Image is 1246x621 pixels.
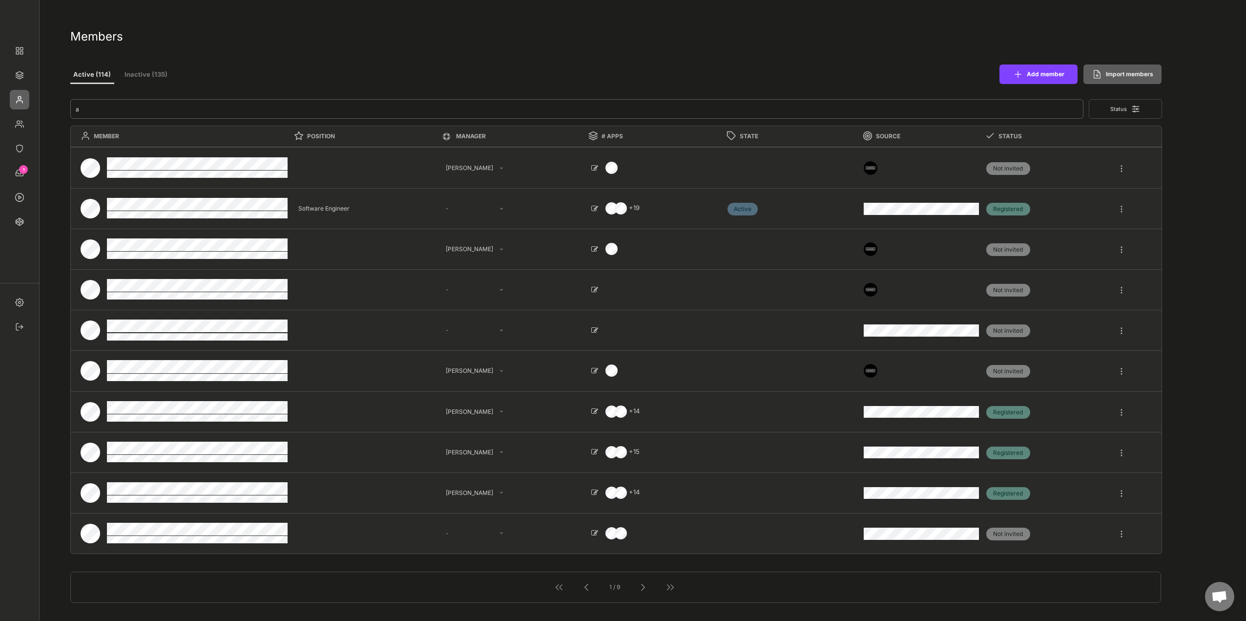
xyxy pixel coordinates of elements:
[986,164,1030,173] div: Not invited
[10,212,29,232] div: Insights
[625,407,643,415] div: +14
[10,163,29,183] div: Requests
[986,326,1030,335] div: Not invited
[10,10,29,29] div: eCademy GmbH - Marcel Lennartz (owner)
[70,29,1162,44] div: Members
[10,41,29,61] div: Overview
[986,245,1030,254] div: Not invited
[602,132,723,141] div: # APPS
[10,293,29,312] div: Settings
[625,204,643,212] div: +19
[986,367,1030,376] div: Not invited
[986,489,1030,498] div: Registered
[10,65,29,85] div: Apps
[94,132,288,141] div: MEMBER
[986,530,1030,538] div: Not invited
[1205,582,1234,611] div: Chat öffnen
[998,132,1117,141] div: STATUS
[740,132,854,141] div: STATE
[999,64,1078,84] button: Add member
[727,205,758,214] div: Active
[10,90,29,109] div: Members
[876,132,979,141] div: SOURCE
[599,581,630,594] div: 1 / 9
[70,66,114,84] button: Active (114)
[19,168,28,171] div: 1
[1083,64,1162,84] button: Import members
[625,448,643,456] div: +15
[10,317,29,337] div: Sign out
[10,188,29,207] div: Workflows
[10,114,29,134] div: Teams/Circles
[10,139,29,158] div: Compliance
[625,489,643,496] div: +14
[986,205,1030,214] div: Registered
[986,286,1030,295] div: Not invited
[986,449,1030,457] div: Registered
[122,66,170,84] button: Inactive (135)
[1089,99,1162,119] button: Status
[70,99,1084,119] input: Search members by name or email
[307,132,438,141] div: POSITION
[456,132,579,141] div: MANAGER
[986,408,1030,417] div: Registered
